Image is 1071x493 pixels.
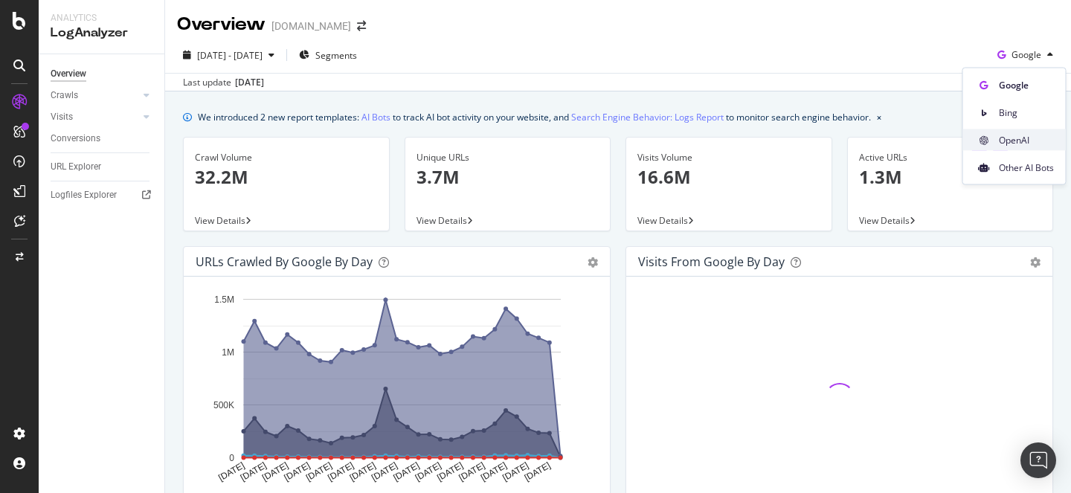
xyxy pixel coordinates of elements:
div: gear [1030,257,1041,268]
button: Segments [293,43,363,67]
div: We introduced 2 new report templates: to track AI bot activity on your website, and to monitor se... [198,109,871,125]
button: Google [991,43,1059,67]
div: [DOMAIN_NAME] [271,19,351,33]
text: [DATE] [523,460,553,483]
a: Visits [51,109,139,125]
div: Crawls [51,88,78,103]
text: [DATE] [435,460,465,483]
div: Active URLs [859,151,1042,164]
a: AI Bots [361,109,390,125]
span: Other AI Bots [999,161,1054,174]
div: Visits [51,109,73,125]
div: Overview [51,66,86,82]
span: Google [999,78,1054,91]
p: 1.3M [859,164,1042,190]
span: View Details [637,214,688,227]
text: [DATE] [391,460,421,483]
div: [DATE] [235,76,264,89]
text: [DATE] [479,460,509,483]
button: [DATE] - [DATE] [177,43,280,67]
div: Unique URLs [416,151,599,164]
div: gear [588,257,598,268]
p: 16.6M [637,164,820,190]
text: 1.5M [214,294,234,305]
text: [DATE] [283,460,312,483]
div: Last update [183,76,264,89]
span: Google [1011,48,1041,61]
text: 0 [229,453,234,463]
text: [DATE] [216,460,246,483]
div: Conversions [51,131,100,146]
span: View Details [195,214,245,227]
a: Conversions [51,131,154,146]
div: info banner [183,109,1053,125]
text: [DATE] [239,460,268,483]
div: Open Intercom Messenger [1020,442,1056,478]
text: [DATE] [457,460,487,483]
span: [DATE] - [DATE] [197,49,263,62]
a: Logfiles Explorer [51,187,154,203]
div: Crawl Volume [195,151,378,164]
div: Logfiles Explorer [51,187,117,203]
div: Visits Volume [637,151,820,164]
text: [DATE] [304,460,334,483]
a: Crawls [51,88,139,103]
text: [DATE] [260,460,290,483]
text: [DATE] [326,460,356,483]
p: 32.2M [195,164,378,190]
div: Analytics [51,12,152,25]
div: arrow-right-arrow-left [357,21,366,31]
text: 500K [213,400,234,410]
text: 1M [222,347,234,358]
a: URL Explorer [51,159,154,175]
button: close banner [873,106,885,128]
p: 3.7M [416,164,599,190]
span: View Details [416,214,467,227]
text: [DATE] [348,460,378,483]
text: [DATE] [414,460,443,483]
span: View Details [859,214,910,227]
div: Overview [177,12,266,37]
div: Visits from Google by day [638,254,785,269]
text: [DATE] [370,460,399,483]
div: URLs Crawled by Google by day [196,254,373,269]
a: Search Engine Behavior: Logs Report [571,109,724,125]
div: URL Explorer [51,159,101,175]
a: Overview [51,66,154,82]
span: Bing [999,106,1054,119]
span: Segments [315,49,357,62]
text: [DATE] [501,460,530,483]
div: LogAnalyzer [51,25,152,42]
span: OpenAI [999,133,1054,146]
